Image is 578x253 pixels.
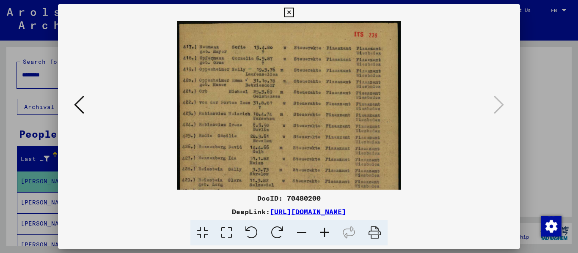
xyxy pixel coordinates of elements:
[58,207,520,217] div: DeepLink:
[58,193,520,203] div: DocID: 70480200
[541,216,561,236] div: Change consent
[541,216,561,237] img: Change consent
[270,207,346,216] a: [URL][DOMAIN_NAME]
